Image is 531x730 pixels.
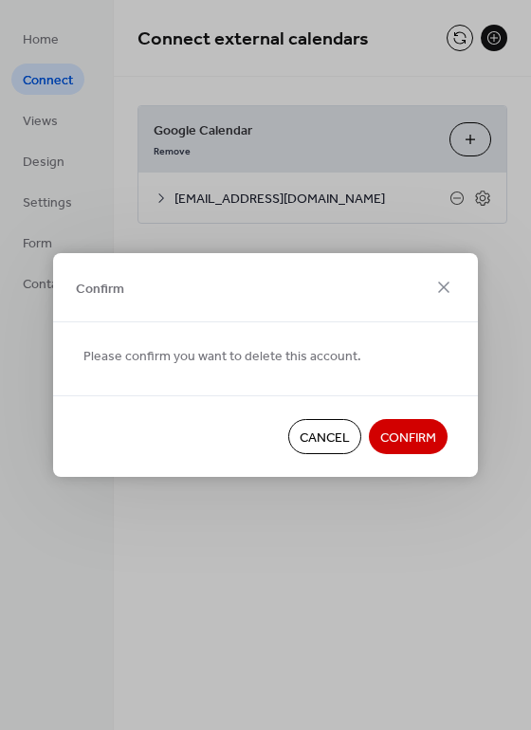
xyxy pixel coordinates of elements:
[76,279,124,299] span: Confirm
[369,419,448,454] button: Confirm
[83,347,361,367] span: Please confirm you want to delete this account.
[300,429,350,448] span: Cancel
[288,419,361,454] button: Cancel
[380,429,436,448] span: Confirm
